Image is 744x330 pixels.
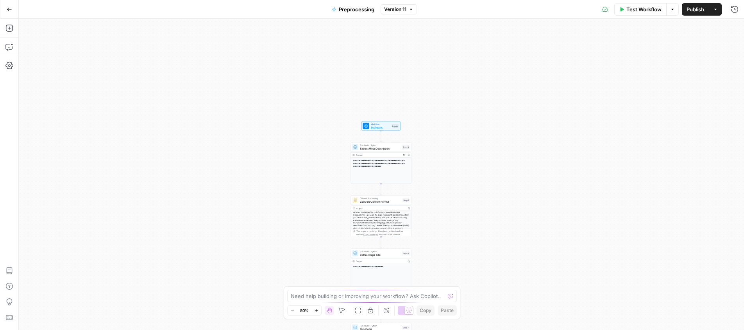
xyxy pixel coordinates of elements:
span: Workflow [371,123,390,126]
div: <article> <p>Guide</p> <h1>Accounts payable process explained</h1> <p>Learn the steps to accounts... [351,211,411,253]
g: Edge from step_2 to step_7 [381,311,382,323]
button: Publish [682,3,709,16]
span: Set Inputs [371,125,390,129]
g: Edge from step_9 to step_1 [381,184,382,195]
g: Edge from step_1 to step_4 [381,237,382,248]
span: Convert Content Format [360,200,401,203]
div: Inputs [392,124,399,128]
div: This output is too large & has been abbreviated for review. to view the full content. [356,230,410,236]
div: Output [356,153,401,157]
span: Run Code · Python [360,324,401,327]
g: Edge from start to step_9 [381,131,382,142]
button: Copy [417,305,435,316]
span: Run Code · Python [360,144,401,147]
div: Output [356,207,405,210]
span: Version 11 [384,6,406,13]
button: Paste [438,305,457,316]
button: Test Workflow [614,3,666,16]
span: Extract Meta Description [360,146,401,150]
div: Step 7 [402,326,410,329]
div: Content ProcessingConvert Content FormatStep 1Output<article> <p>Guide</p> <h1>Accounts payable p... [351,196,411,237]
span: Content Processing [360,197,401,200]
span: Run Code · Python [360,250,401,253]
span: Copy the output [363,233,378,235]
div: Output [356,260,405,263]
div: WorkflowSet InputsInputs [351,121,411,131]
span: 50% [300,307,309,314]
button: Preprocessing [327,3,379,16]
span: Test Workflow [626,5,662,13]
div: Step 4 [402,252,410,255]
span: Copy [420,307,431,314]
div: Step 1 [402,198,410,202]
span: Extract Page Title [360,253,401,257]
button: Version 11 [381,4,417,14]
img: o3r9yhbrn24ooq0tey3lueqptmfj [353,198,357,202]
span: Paste [441,307,454,314]
div: Step 9 [402,145,410,149]
span: Publish [687,5,704,13]
span: Preprocessing [339,5,374,13]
